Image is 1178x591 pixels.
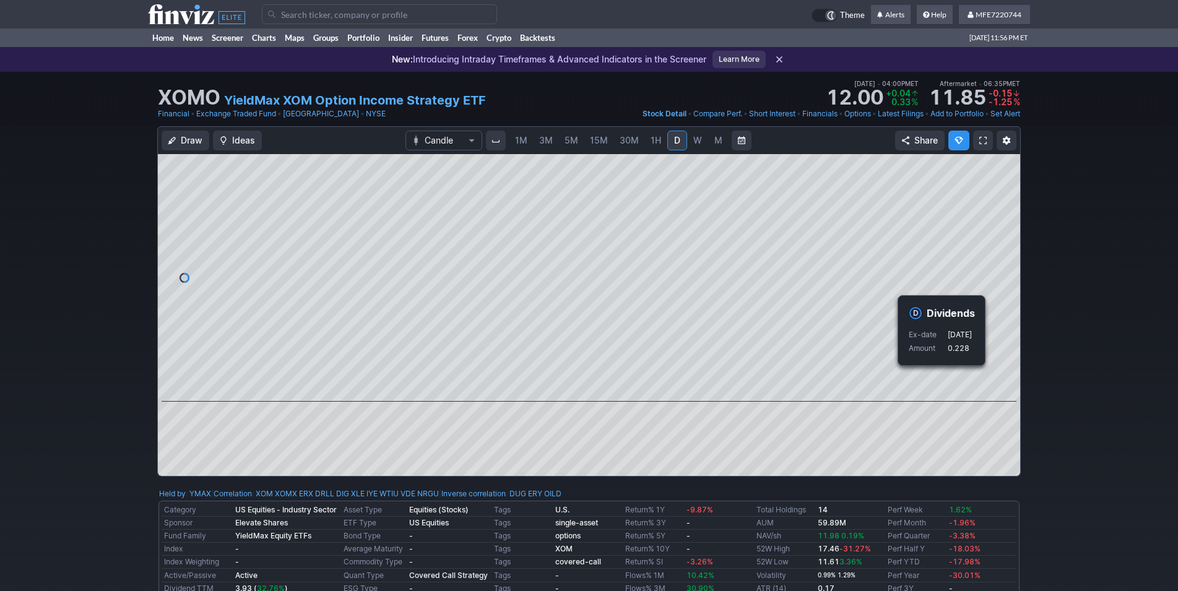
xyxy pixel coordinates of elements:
[409,544,413,553] b: -
[840,9,865,22] span: Theme
[482,28,516,47] a: Crypto
[235,505,337,514] b: US Equities - Industry Sector
[492,543,553,556] td: Tags
[158,108,189,120] a: Financial
[213,131,262,150] button: Ideas
[162,504,233,517] td: Category
[341,543,407,556] td: Average Maturity
[686,531,690,540] b: -
[878,109,924,118] span: Latest Filings
[949,518,976,527] span: -1.96%
[158,88,220,108] h1: XOMO
[439,488,561,500] div: | :
[196,108,276,120] a: Exchange Traded Fund
[235,518,288,527] b: Elevate Shares
[516,28,560,47] a: Backtests
[714,135,722,145] span: M
[214,489,252,498] a: Correlation
[283,108,359,120] a: [GEOGRAPHIC_DATA]
[885,543,946,556] td: Perf Half Y
[453,28,482,47] a: Forex
[528,488,542,500] a: ERY
[224,92,486,109] a: YieldMax XOM Option Income Strategy ETF
[643,109,686,118] span: Stock Detail
[351,488,365,500] a: XLE
[623,556,684,569] td: Return% SI
[584,131,613,150] a: 15M
[826,88,883,108] strong: 12.00
[366,108,386,120] a: NYSE
[275,488,297,500] a: XOMX
[878,108,924,120] a: Latest Filings
[732,131,751,150] button: Range
[162,556,233,569] td: Index Weighting
[818,505,828,514] b: 14
[341,530,407,543] td: Bond Type
[895,131,945,150] button: Share
[409,571,488,580] b: Covered Call Strategy
[891,97,911,107] span: 0.33
[623,504,684,517] td: Return% 1Y
[590,135,608,145] span: 15M
[235,544,239,553] b: -
[277,108,282,120] span: •
[425,134,463,147] span: Candle
[839,544,871,553] span: -31.27%
[492,517,553,530] td: Tags
[191,108,195,120] span: •
[645,131,667,150] a: 1H
[812,9,865,22] a: Theme
[885,556,946,569] td: Perf YTD
[674,135,680,145] span: D
[818,557,862,566] b: 11.61
[409,557,413,566] b: -
[162,530,233,543] td: Fund Family
[409,531,413,540] b: -
[802,108,838,120] a: Financials
[686,505,713,514] span: -9.87%
[979,80,982,87] span: •
[555,544,573,553] b: XOM
[693,109,742,118] span: Compare Perf.
[976,10,1021,19] span: MFE7220744
[686,571,714,580] span: 10.42%
[839,108,843,120] span: •
[343,28,384,47] a: Portfolio
[515,135,527,145] span: 1M
[688,131,708,150] a: W
[985,108,989,120] span: •
[914,134,938,147] span: Share
[877,80,880,87] span: •
[555,531,581,540] b: options
[643,108,686,120] a: Stock Detail
[969,28,1028,47] span: [DATE] 11:56 PM ET
[232,134,255,147] span: Ideas
[341,556,407,569] td: Commodity Type
[909,329,946,341] p: Ex-date
[886,88,911,98] span: +0.04
[235,571,258,580] b: Active
[555,557,601,566] b: covered-call
[839,557,862,566] span: 3.36%
[178,28,207,47] a: News
[360,108,365,120] span: •
[555,518,598,527] a: single-asset
[854,78,919,89] span: [DATE] 04:00PM ET
[207,28,248,47] a: Screener
[544,488,561,500] a: OILD
[754,543,815,556] td: 52W High
[366,488,378,500] a: IYE
[930,108,984,120] a: Add to Portfolio
[162,131,209,150] button: Draw
[441,489,506,498] a: Inverse correlation
[818,518,846,527] b: 59.89M
[909,342,946,355] p: Amount
[885,530,946,543] td: Perf Quarter
[623,543,684,556] td: Return% 10Y
[885,517,946,530] td: Perf Month
[818,544,871,553] b: 17.46
[509,488,526,500] a: DUG
[686,544,690,553] b: -
[754,569,815,582] td: Volatility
